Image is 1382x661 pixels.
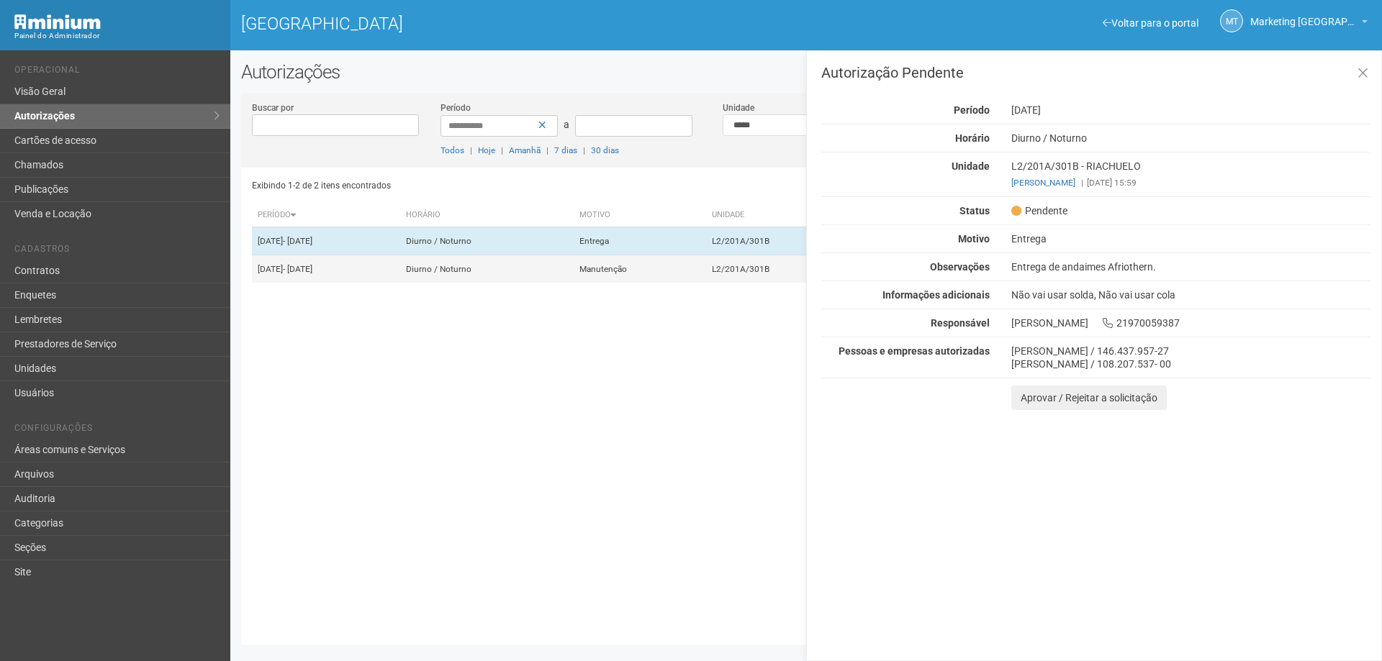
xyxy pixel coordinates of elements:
td: [DATE] [252,227,400,255]
a: Hoje [478,145,495,155]
a: MT [1220,9,1243,32]
span: | [546,145,548,155]
label: Buscar por [252,101,294,114]
td: Diurno / Noturno [400,227,573,255]
span: a [564,119,569,130]
strong: Pessoas e empresas autorizadas [839,345,990,357]
span: | [1081,178,1083,188]
span: Marketing Taquara Plaza [1250,2,1358,27]
div: [PERSON_NAME] 21970059387 [1001,316,1381,329]
label: Unidade [723,101,754,114]
h1: [GEOGRAPHIC_DATA] [241,14,795,33]
h2: Autorizações [241,61,1371,83]
strong: Responsável [931,317,990,329]
div: Exibindo 1-2 de 2 itens encontrados [252,175,803,196]
a: Marketing [GEOGRAPHIC_DATA] [1250,18,1368,29]
div: Entrega de andaimes Afriothern. [1001,260,1381,273]
strong: Observações [930,261,990,273]
div: Não vai usar solda, Não vai usar cola [1001,288,1381,301]
img: Minium [14,14,101,29]
li: Configurações [14,423,220,438]
div: L2/201A/301B - RIACHUELO [1001,160,1381,189]
span: | [583,145,585,155]
li: Cadastros [14,244,220,259]
a: [PERSON_NAME] [1011,178,1075,188]
div: [DATE] 15:59 [1011,176,1370,189]
strong: Informações adicionais [882,289,990,301]
th: Horário [400,204,573,227]
a: Voltar para o portal [1103,17,1198,29]
a: Todos [441,145,464,155]
td: L2/201A/301B [706,255,861,283]
span: | [470,145,472,155]
span: Pendente [1011,204,1067,217]
td: Diurno / Noturno [400,255,573,283]
th: Unidade [706,204,861,227]
span: | [501,145,503,155]
strong: Unidade [952,160,990,172]
div: [DATE] [1001,104,1381,117]
div: [PERSON_NAME] / 108.207.537- 00 [1011,357,1370,370]
td: Entrega [574,227,706,255]
button: Aprovar / Rejeitar a solicitação [1011,386,1167,410]
th: Motivo [574,204,706,227]
th: Período [252,204,400,227]
strong: Período [954,104,990,116]
div: Diurno / Noturno [1001,132,1381,145]
strong: Motivo [958,233,990,245]
li: Operacional [14,65,220,80]
strong: Status [959,205,990,216]
a: Amanhã [509,145,541,155]
span: - [DATE] [283,264,312,274]
label: Período [441,101,471,114]
span: - [DATE] [283,236,312,246]
a: 30 dias [591,145,619,155]
strong: Horário [955,132,990,144]
td: Manutenção [574,255,706,283]
div: Entrega [1001,232,1381,245]
td: L2/201A/301B [706,227,861,255]
div: Painel do Administrador [14,29,220,42]
a: 7 dias [554,145,577,155]
div: [PERSON_NAME] / 146.437.957-27 [1011,345,1370,357]
h3: Autorização Pendente [821,65,1370,80]
td: [DATE] [252,255,400,283]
